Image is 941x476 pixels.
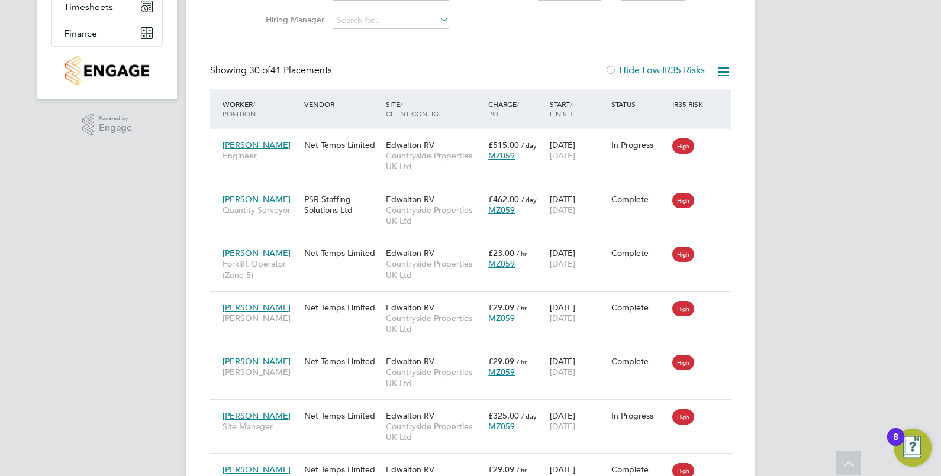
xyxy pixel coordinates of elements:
[521,195,537,204] span: / day
[488,248,514,258] span: £23.00
[301,242,383,264] div: Net Temps Limited
[333,12,449,29] input: Search for...
[301,350,383,373] div: Net Temps Limited
[611,410,667,421] div: In Progress
[51,56,163,85] a: Go to home page
[672,193,694,208] span: High
[672,138,694,154] span: High
[550,367,575,377] span: [DATE]
[301,188,383,221] div: PSR Staffing Solutions Ltd
[488,99,519,118] span: / PO
[386,421,482,442] span: Countryside Properties UK Ltd
[223,410,291,421] span: [PERSON_NAME]
[485,93,547,124] div: Charge
[64,28,97,39] span: Finance
[672,301,694,316] span: High
[223,302,291,313] span: [PERSON_NAME]
[550,150,575,161] span: [DATE]
[386,99,439,118] span: / Client Config
[488,258,515,269] span: MZ059
[386,302,434,313] span: Edwalton RV
[386,464,434,475] span: Edwalton RV
[223,313,298,323] span: [PERSON_NAME]
[669,93,710,115] div: IR35 Risk
[249,64,270,76] span: 30 of
[547,93,608,124] div: Start
[223,464,291,475] span: [PERSON_NAME]
[547,242,608,275] div: [DATE]
[488,205,515,215] span: MZ059
[547,134,608,167] div: [DATE]
[52,20,162,46] button: Finance
[488,421,515,432] span: MZ059
[386,367,482,388] span: Countryside Properties UK Ltd
[608,93,670,115] div: Status
[547,296,608,329] div: [DATE]
[547,188,608,221] div: [DATE]
[550,421,575,432] span: [DATE]
[301,93,383,115] div: Vendor
[893,437,898,452] div: 8
[611,194,667,205] div: Complete
[386,248,434,258] span: Edwalton RV
[488,356,514,367] span: £29.09
[550,313,575,323] span: [DATE]
[611,140,667,150] div: In Progress
[386,205,482,226] span: Countryside Properties UK Ltd
[223,99,256,118] span: / Position
[611,302,667,313] div: Complete
[220,187,731,197] a: [PERSON_NAME]Quantity SurveyorPSR Staffing Solutions LtdEdwalton RVCountryside Properties UK Ltd£...
[386,356,434,367] span: Edwalton RV
[517,357,527,366] span: / hr
[223,421,298,432] span: Site Manager
[547,404,608,438] div: [DATE]
[386,140,434,150] span: Edwalton RV
[672,355,694,370] span: High
[550,258,575,269] span: [DATE]
[517,303,527,312] span: / hr
[223,356,291,367] span: [PERSON_NAME]
[99,114,132,124] span: Powered by
[220,458,731,468] a: [PERSON_NAME][PERSON_NAME]Net Temps LimitedEdwalton RVCountryside Properties UK Ltd£29.09 / hrMZ0...
[220,133,731,143] a: [PERSON_NAME]EngineerNet Temps LimitedEdwalton RVCountryside Properties UK Ltd£515.00 / dayMZ059[...
[223,150,298,161] span: Engineer
[611,464,667,475] div: Complete
[386,194,434,205] span: Edwalton RV
[223,205,298,215] span: Quantity Surveyor
[220,241,731,251] a: [PERSON_NAME]Forklift Operator (Zone 5)Net Temps LimitedEdwalton RVCountryside Properties UK Ltd£...
[488,194,519,205] span: £462.00
[220,349,731,360] a: [PERSON_NAME][PERSON_NAME]Net Temps LimitedEdwalton RVCountryside Properties UK Ltd£29.09 / hrMZ0...
[301,134,383,156] div: Net Temps Limited
[894,429,932,467] button: Open Resource Center, 8 new notifications
[223,194,291,205] span: [PERSON_NAME]
[383,93,485,124] div: Site
[672,409,694,425] span: High
[488,367,515,377] span: MZ059
[386,258,482,280] span: Countryside Properties UK Ltd
[517,249,527,258] span: / hr
[605,64,705,76] label: Hide Low IR35 Risks
[611,356,667,367] div: Complete
[210,64,334,77] div: Showing
[611,248,667,258] div: Complete
[488,464,514,475] span: £29.09
[386,313,482,334] span: Countryside Properties UK Ltd
[82,114,133,136] a: Powered byEngage
[256,14,324,25] label: Hiring Manager
[488,410,519,421] span: £325.00
[301,404,383,427] div: Net Temps Limited
[550,99,572,118] span: / Finish
[488,150,515,161] span: MZ059
[99,123,132,133] span: Engage
[488,313,515,323] span: MZ059
[386,410,434,421] span: Edwalton RV
[223,140,291,150] span: [PERSON_NAME]
[220,93,301,124] div: Worker
[521,141,537,150] span: / day
[64,1,113,12] span: Timesheets
[220,404,731,414] a: [PERSON_NAME]Site ManagerNet Temps LimitedEdwalton RVCountryside Properties UK Ltd£325.00 / dayMZ...
[672,247,694,262] span: High
[249,64,332,76] span: 41 Placements
[550,205,575,215] span: [DATE]
[223,258,298,280] span: Forklift Operator (Zone 5)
